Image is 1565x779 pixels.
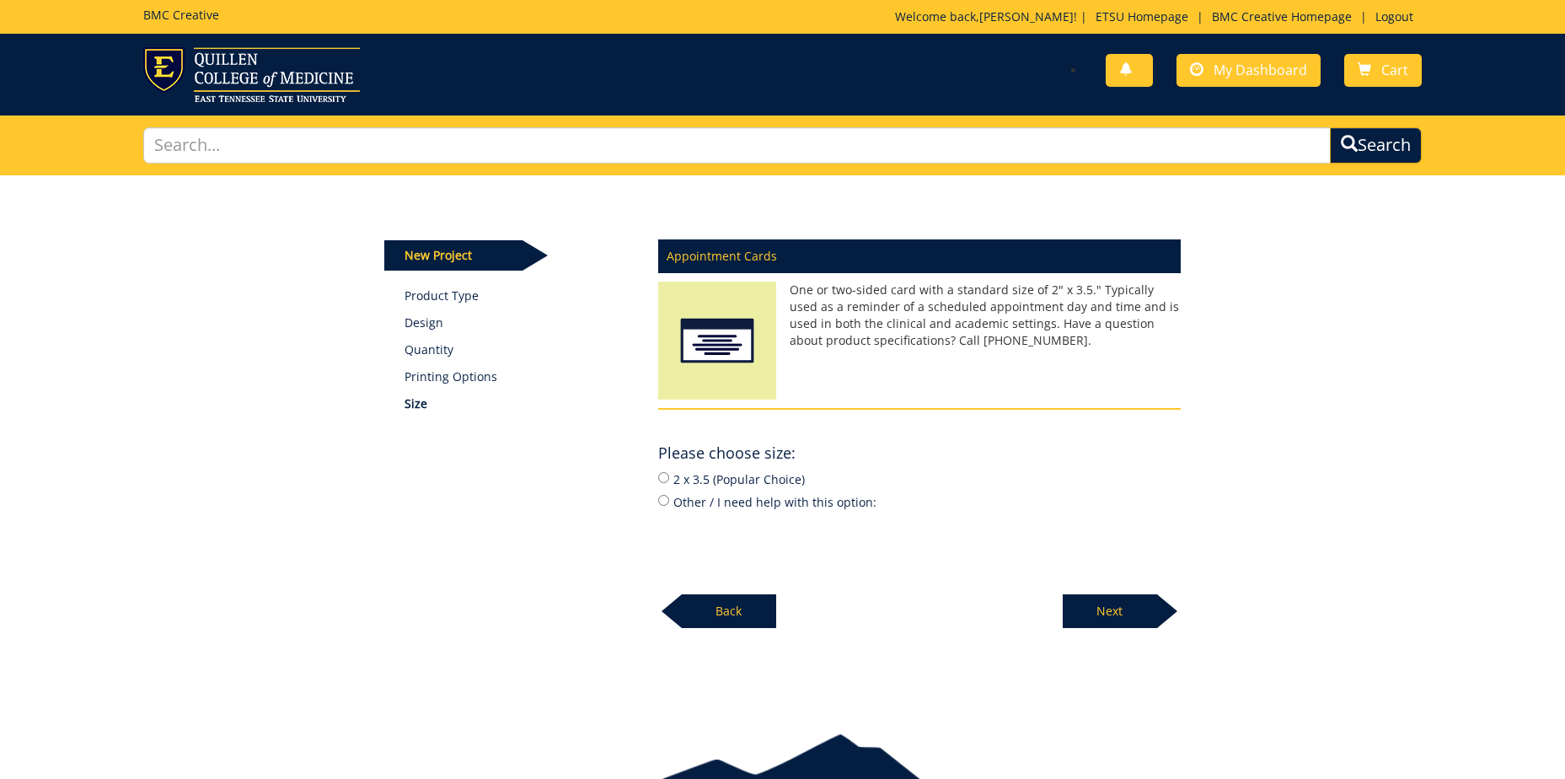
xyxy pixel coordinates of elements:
[1176,54,1321,87] a: My Dashboard
[658,495,669,506] input: Other / I need help with this option:
[658,470,1181,488] label: 2 x 3.5 (Popular Choice)
[658,445,796,462] h4: Please choose size:
[405,395,633,412] p: Size
[405,287,633,304] a: Product Type
[1381,61,1408,79] span: Cart
[143,47,360,102] img: ETSU logo
[1214,61,1307,79] span: My Dashboard
[895,8,1422,25] p: Welcome back, ! | | |
[384,240,523,271] p: New Project
[658,282,1181,349] p: One or two-sided card with a standard size of 2" x 3.5." Typically used as a reminder of a schedu...
[1203,8,1360,24] a: BMC Creative Homepage
[658,472,669,483] input: 2 x 3.5 (Popular Choice)
[143,8,219,21] h5: BMC Creative
[1367,8,1422,24] a: Logout
[405,341,633,358] p: Quantity
[405,368,633,385] p: Printing Options
[1344,54,1422,87] a: Cart
[682,594,776,628] p: Back
[1087,8,1197,24] a: ETSU Homepage
[143,127,1332,164] input: Search...
[1330,127,1422,164] button: Search
[658,492,1181,511] label: Other / I need help with this option:
[405,314,633,331] p: Design
[658,239,1181,273] p: Appointment Cards
[979,8,1074,24] a: [PERSON_NAME]
[1063,594,1157,628] p: Next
